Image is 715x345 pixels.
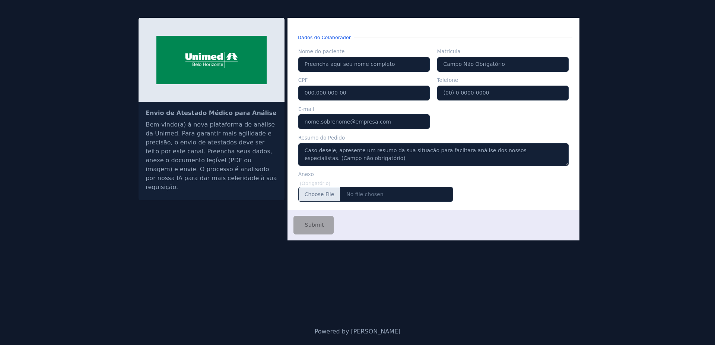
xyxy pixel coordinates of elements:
[298,57,430,72] input: Preencha aqui seu nome completo
[298,170,453,178] label: Anexo
[437,76,569,84] label: Telefone
[437,57,569,72] input: Campo Não Obrigatório
[300,181,330,186] small: (Obrigatório)
[437,48,569,55] label: Matrícula
[146,109,277,117] h2: Envio de Atestado Médico para Análise
[315,328,401,335] span: Powered by [PERSON_NAME]
[139,18,285,102] img: sistemaocemg.coop.br-unimed-bh-e-eleita-a-melhor-empresa-de-planos-de-saude-do-brasil-giro-2.png
[295,34,354,41] small: Dados do Colaborador
[298,48,430,55] label: Nome do paciente
[146,120,277,192] div: Bem-vindo(a) à nova plataforma de análise da Unimed. Para garantir mais agilidade e precisão, o e...
[298,86,430,100] input: 000.000.000-00
[298,187,453,202] input: Anexe-se aqui seu atestado (PDF ou Imagem)
[298,134,569,141] label: Resumo do Pedido
[298,105,430,113] label: E-mail
[298,76,430,84] label: CPF
[298,114,430,129] input: nome.sobrenome@empresa.com
[437,86,569,100] input: (00) 0 0000-0000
